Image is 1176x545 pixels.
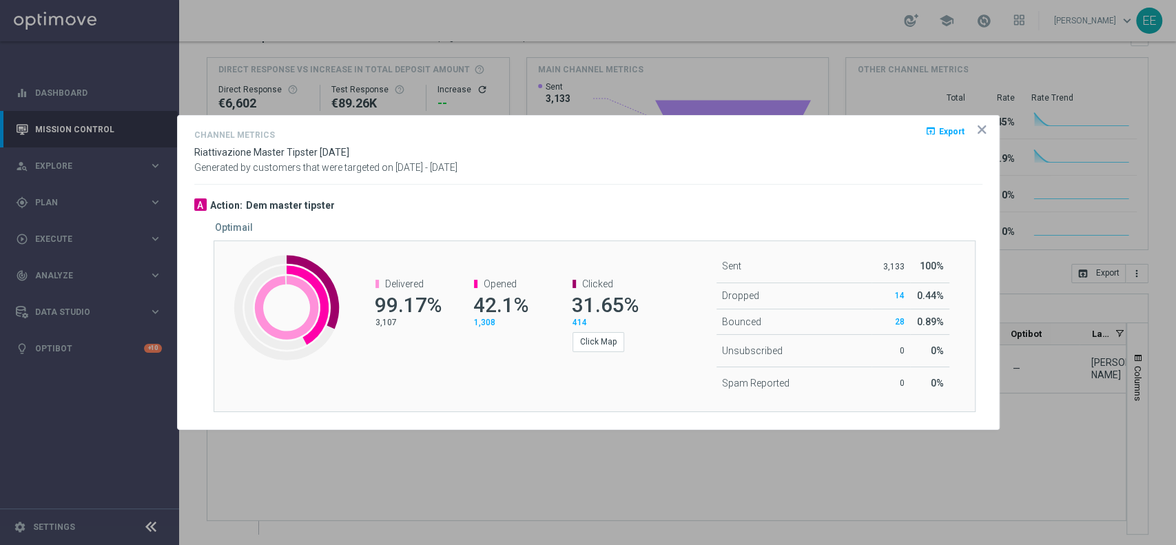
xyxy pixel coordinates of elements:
span: 414 [572,318,587,327]
p: 0 [877,378,905,389]
button: open_in_browser Export [924,123,966,139]
span: 100% [920,260,944,271]
span: Riattivazione Master Tipster [DATE] [194,147,349,158]
span: Bounced [722,316,761,327]
span: 14 [895,291,905,300]
div: A [194,198,207,211]
span: 1,308 [474,318,495,327]
span: 0.89% [917,316,944,327]
span: Opened [484,278,517,289]
span: 42.1% [473,293,528,317]
span: Sent [722,260,741,271]
span: Spam Reported [722,378,790,389]
span: 28 [895,317,905,327]
p: 0 [877,345,905,356]
span: [DATE] - [DATE] [395,162,457,173]
p: 3,107 [375,317,440,328]
span: Dropped [722,290,759,301]
span: Unsubscribed [722,345,783,356]
h4: Channel Metrics [194,130,275,140]
span: Generated by customers that were targeted on [194,162,393,173]
p: 3,133 [877,261,905,272]
i: open_in_browser [925,125,936,136]
span: Export [939,126,964,136]
button: Click Map [572,332,624,351]
span: Delivered [385,278,424,289]
h3: Action: [210,199,243,212]
span: 0.44% [917,290,944,301]
span: 0% [931,345,944,356]
h3: Dem master tipster [246,199,335,212]
h5: Optimail [215,222,253,233]
span: Clicked [582,278,613,289]
span: 0% [931,378,944,389]
opti-icon: icon [975,123,989,136]
span: 31.65% [572,293,639,317]
span: 99.17% [375,293,442,317]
